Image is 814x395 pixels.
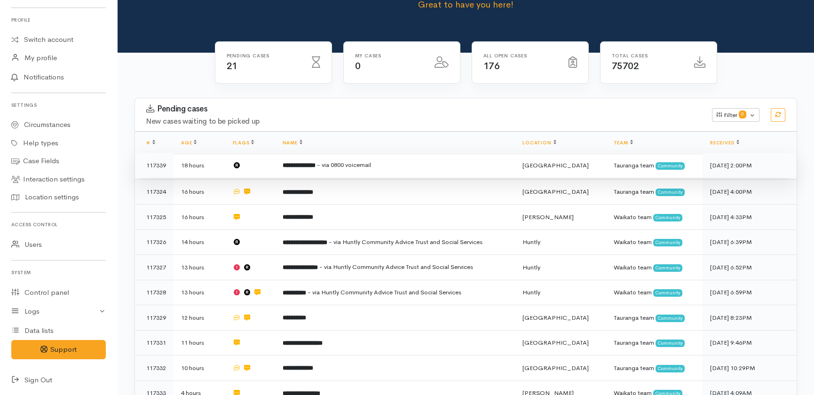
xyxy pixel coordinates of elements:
span: - via Huntly Community Advice Trust and Social Services [319,263,473,271]
td: [DATE] 2:00PM [703,153,797,178]
td: [DATE] 6:59PM [703,280,797,305]
h6: Profile [11,14,106,26]
td: 12 hours [174,305,225,331]
td: Waikato team [606,205,703,230]
td: Tauranga team [606,179,703,205]
td: 117326 [135,229,174,255]
a: Location [522,140,556,146]
span: Huntly [522,288,540,296]
td: Tauranga team [606,305,703,331]
td: [DATE] 10:29PM [703,355,797,381]
a: Received [710,140,739,146]
span: [GEOGRAPHIC_DATA] [522,314,589,322]
span: Community [656,162,685,170]
span: 0 [355,60,361,72]
td: [DATE] 6:39PM [703,229,797,255]
span: Community [653,289,683,297]
a: Name [283,140,302,146]
h6: My cases [355,53,423,58]
td: [DATE] 4:33PM [703,205,797,230]
span: [PERSON_NAME] [522,213,574,221]
td: Waikato team [606,280,703,305]
td: 10 hours [174,355,225,381]
span: Community [656,365,685,372]
a: Flags [232,140,254,146]
span: 21 [227,60,237,72]
td: 13 hours [174,280,225,305]
td: 16 hours [174,179,225,205]
span: Community [656,189,685,196]
h6: Total cases [612,53,683,58]
h6: All Open cases [483,53,557,58]
span: Community [653,264,683,272]
span: [GEOGRAPHIC_DATA] [522,161,589,169]
td: Tauranga team [606,355,703,381]
a: # [146,140,155,146]
td: Tauranga team [606,330,703,355]
a: Team [614,140,633,146]
button: Support [11,340,106,359]
td: 117327 [135,255,174,280]
h6: Pending cases [227,53,300,58]
td: 16 hours [174,205,225,230]
td: 117329 [135,305,174,331]
td: 13 hours [174,255,225,280]
td: Tauranga team [606,153,703,178]
td: Waikato team [606,255,703,280]
span: 75702 [612,60,639,72]
span: Huntly [522,263,540,271]
span: - via Huntly Community Advice Trust and Social Services [329,238,482,246]
td: 117339 [135,153,174,178]
td: 11 hours [174,330,225,355]
span: Community [653,214,683,221]
td: [DATE] 6:52PM [703,255,797,280]
h6: Access control [11,218,106,231]
td: [DATE] 4:00PM [703,179,797,205]
span: - via 0800 voicemail [317,161,371,169]
span: Community [656,315,685,322]
span: 0 [739,111,746,118]
span: [GEOGRAPHIC_DATA] [522,364,589,372]
a: Age [181,140,197,146]
span: Huntly [522,238,540,246]
h3: Pending cases [146,104,701,114]
span: - via Huntly Community Advice Trust and Social Services [308,288,461,296]
td: 117324 [135,179,174,205]
td: 14 hours [174,229,225,255]
span: [GEOGRAPHIC_DATA] [522,188,589,196]
td: Waikato team [606,229,703,255]
span: 176 [483,60,500,72]
span: Community [653,239,683,246]
td: 117325 [135,205,174,230]
button: Filter0 [712,108,759,122]
td: [DATE] 9:46PM [703,330,797,355]
td: 18 hours [174,153,225,178]
h6: Settings [11,99,106,111]
h6: System [11,266,106,279]
td: [DATE] 8:23PM [703,305,797,331]
span: [GEOGRAPHIC_DATA] [522,339,589,347]
td: 117332 [135,355,174,381]
h4: New cases waiting to be picked up [146,118,701,126]
td: 117331 [135,330,174,355]
span: Community [656,340,685,347]
td: 117328 [135,280,174,305]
